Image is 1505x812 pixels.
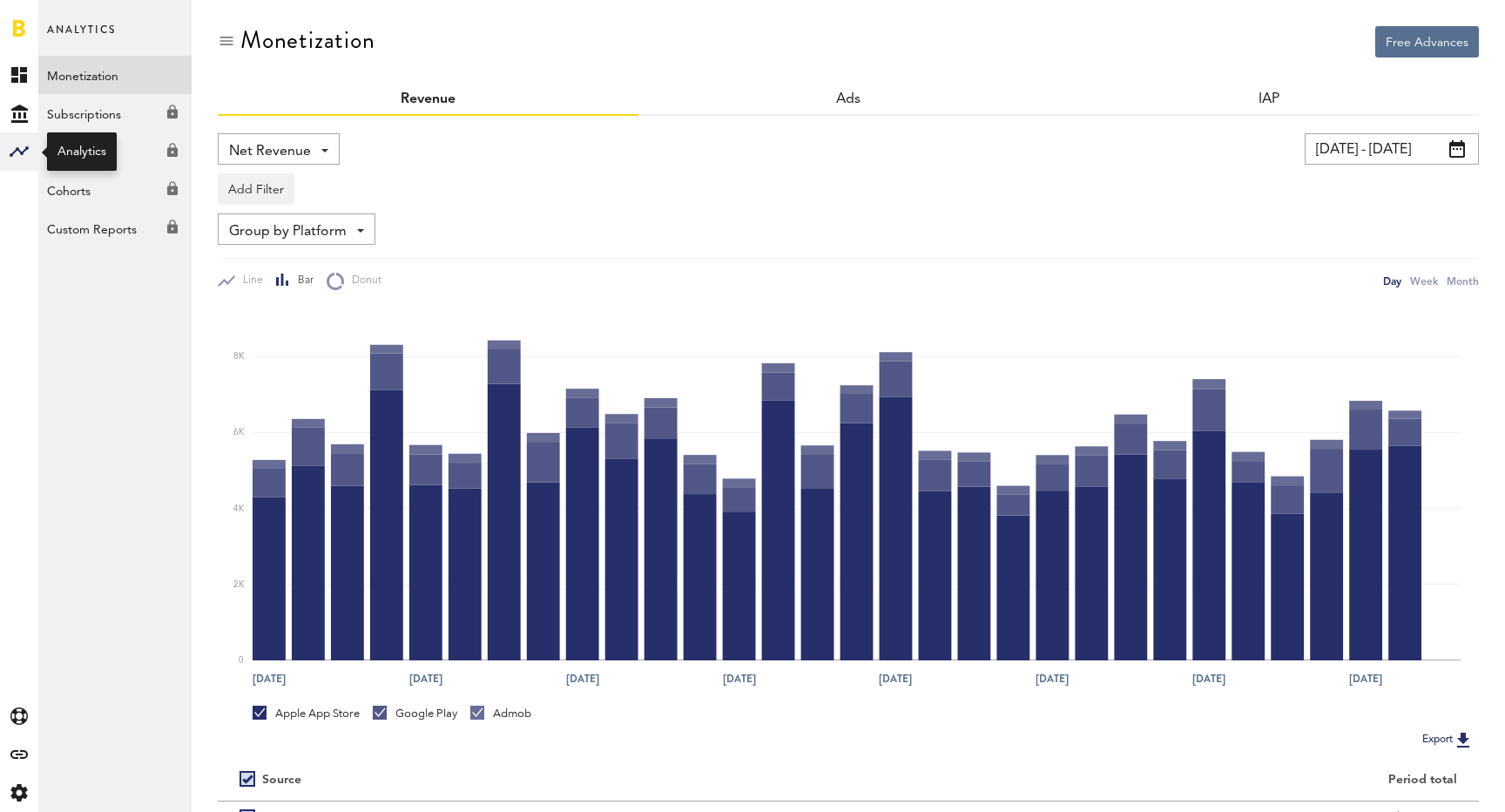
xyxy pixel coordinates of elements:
a: Revenue [401,92,456,106]
a: Subscriptions [38,94,192,132]
text: [DATE] [1192,671,1225,687]
span: Analytics [47,19,116,56]
span: Group by Platform [229,217,347,247]
text: [DATE] [409,671,442,687]
div: Apple App Store [253,706,360,721]
div: Day [1383,272,1401,290]
button: Export [1417,728,1479,751]
text: 8K [233,352,245,361]
a: Cohorts [38,171,192,209]
text: [DATE] [723,671,756,687]
span: Line [235,274,263,288]
span: Bar [290,274,314,288]
img: Export [1453,729,1474,750]
text: [DATE] [566,671,599,687]
div: Monetization [240,26,375,54]
a: Acquisition [38,132,192,171]
div: Google Play [373,706,457,721]
text: 4K [233,504,245,513]
a: Ads [836,92,860,106]
div: Analytics [57,143,106,160]
span: Net Revenue [229,137,311,166]
iframe: Opens a widget where you can find more information [1369,760,1488,803]
text: 6K [233,429,245,437]
span: Donut [344,274,381,288]
a: Custom Reports [38,209,192,247]
a: IAP [1259,92,1279,106]
a: Monetization [38,56,192,94]
text: [DATE] [879,671,912,687]
text: 0 [239,656,244,665]
text: [DATE] [1036,671,1069,687]
div: Admob [470,706,531,721]
div: Month [1447,272,1479,290]
text: [DATE] [1349,671,1382,687]
button: Free Advances [1375,26,1479,58]
button: Add Filter [218,173,294,205]
text: [DATE] [253,671,286,687]
div: Period total [870,773,1457,788]
div: Source [262,773,301,788]
text: 2K [233,580,245,589]
div: Week [1410,272,1438,290]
